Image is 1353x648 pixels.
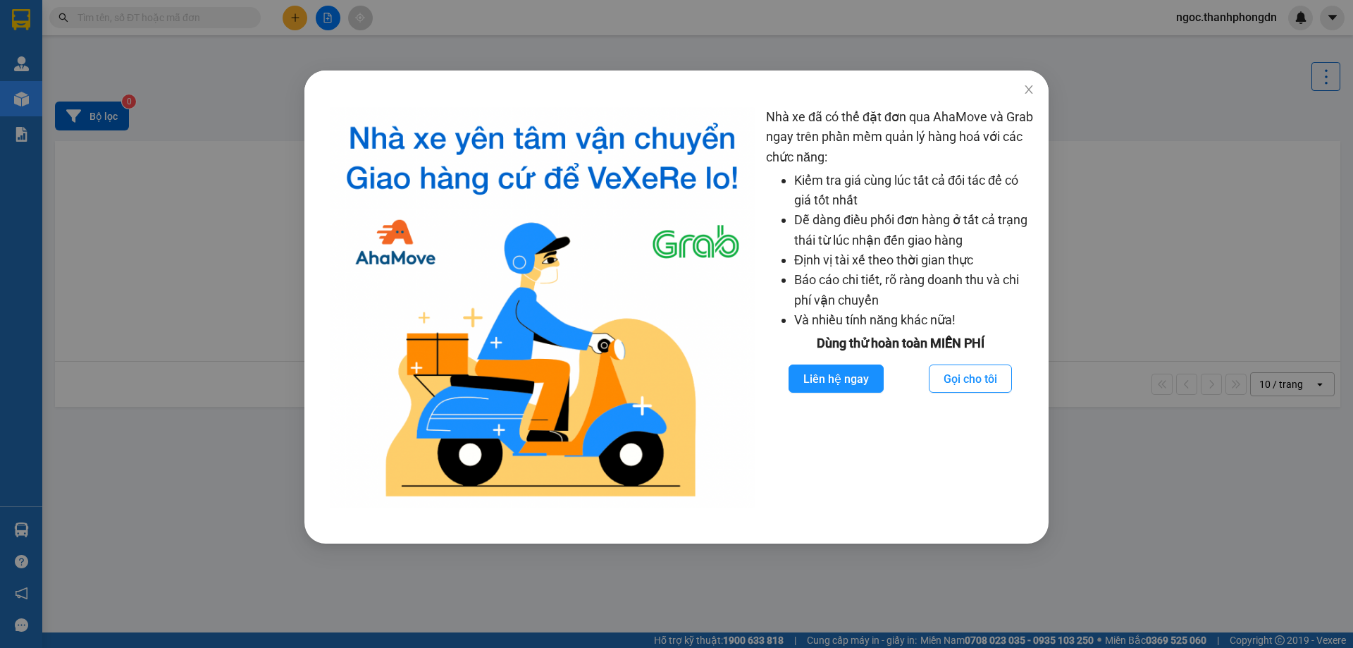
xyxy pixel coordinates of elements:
li: Dễ dàng điều phối đơn hàng ở tất cả trạng thái từ lúc nhận đến giao hàng [794,210,1034,250]
span: Liên hệ ngay [803,370,869,388]
button: Gọi cho tôi [929,365,1012,393]
div: Dùng thử hoàn toàn MIỄN PHÍ [766,334,1034,353]
span: close [1023,84,1034,95]
button: Close [1009,71,1049,110]
li: Báo cáo chi tiết, rõ ràng doanh thu và chi phí vận chuyển [794,270,1034,310]
li: Định vị tài xế theo thời gian thực [794,250,1034,270]
li: Kiểm tra giá cùng lúc tất cả đối tác để có giá tốt nhất [794,171,1034,211]
div: Nhà xe đã có thể đặt đơn qua AhaMove và Grab ngay trên phần mềm quản lý hàng hoá với các chức năng: [766,107,1034,508]
span: Gọi cho tôi [944,370,997,388]
li: Và nhiều tính năng khác nữa! [794,310,1034,330]
img: logo [330,107,755,508]
button: Liên hệ ngay [789,365,884,393]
